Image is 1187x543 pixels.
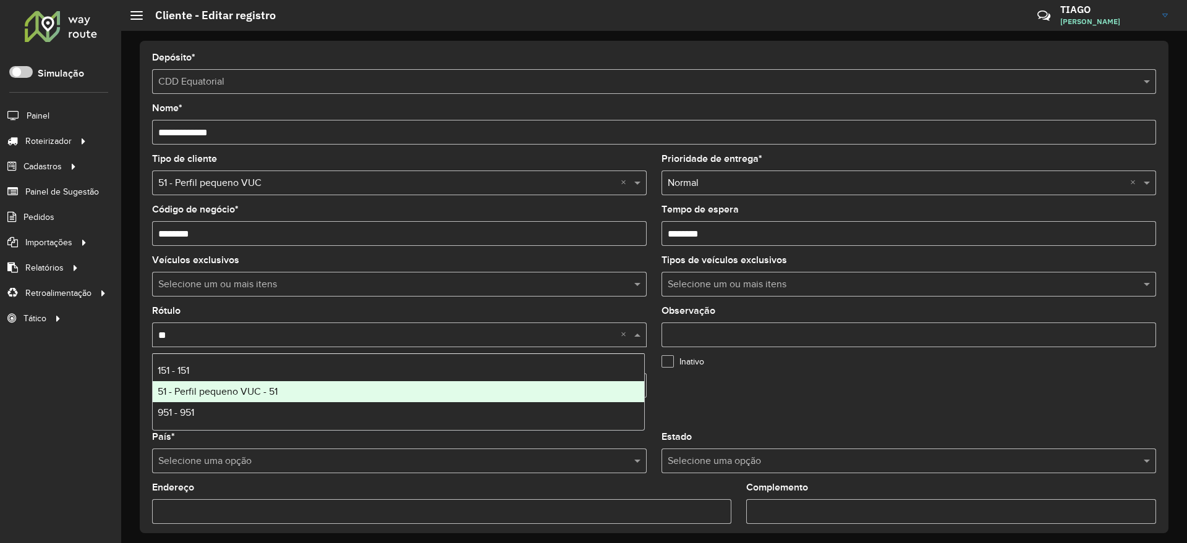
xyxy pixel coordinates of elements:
[23,160,62,173] span: Cadastros
[158,386,278,397] span: 51 - Perfil pequeno VUC - 51
[621,327,631,342] span: Clear all
[25,261,64,274] span: Relatórios
[1060,16,1153,27] span: [PERSON_NAME]
[158,365,189,376] span: 151 - 151
[152,50,195,65] label: Depósito
[152,480,194,495] label: Endereço
[143,9,276,22] h2: Cliente - Editar registro
[662,151,762,166] label: Prioridade de entrega
[1031,2,1057,29] a: Contato Rápido
[27,109,49,122] span: Painel
[1060,4,1153,15] h3: TIAGO
[25,135,72,148] span: Roteirizador
[152,202,239,217] label: Código de negócio
[23,211,54,224] span: Pedidos
[152,151,217,166] label: Tipo de cliente
[662,355,704,368] label: Inativo
[25,287,91,300] span: Retroalimentação
[25,236,72,249] span: Importações
[152,253,239,267] label: Veículos exclusivos
[1130,175,1141,190] span: Clear all
[152,101,182,116] label: Nome
[25,185,99,198] span: Painel de Sugestão
[662,253,787,267] label: Tipos de veículos exclusivos
[621,175,631,190] span: Clear all
[38,66,84,81] label: Simulação
[662,429,692,444] label: Estado
[23,312,46,325] span: Tático
[152,429,175,444] label: País
[158,407,194,418] span: 951 - 951
[746,480,808,495] label: Complemento
[662,303,715,318] label: Observação
[152,303,181,318] label: Rótulo
[152,353,645,431] ng-dropdown-panel: Options list
[662,202,739,217] label: Tempo de espera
